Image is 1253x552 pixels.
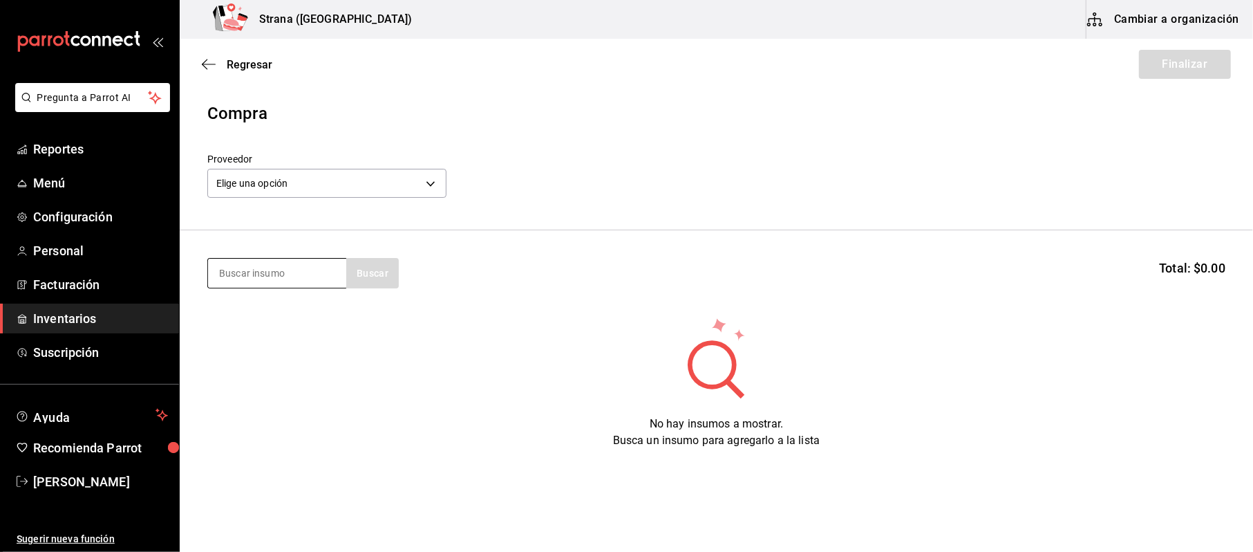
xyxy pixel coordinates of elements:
span: Ayuda [33,407,150,423]
span: Reportes [33,140,168,158]
button: open_drawer_menu [152,36,163,47]
span: Total: $0.00 [1159,259,1225,277]
a: Pregunta a Parrot AI [10,100,170,115]
span: Inventarios [33,309,168,328]
button: Regresar [202,58,272,71]
div: Compra [207,101,1225,126]
span: Suscripción [33,343,168,362]
span: Regresar [227,58,272,71]
span: Pregunta a Parrot AI [37,91,149,105]
span: [PERSON_NAME] [33,472,168,491]
span: Sugerir nueva función [17,532,168,546]
span: Configuración [33,208,168,226]
span: Recomienda Parrot [33,439,168,457]
span: Facturación [33,275,168,294]
span: Personal [33,241,168,260]
span: Menú [33,174,168,192]
input: Buscar insumo [208,259,346,288]
h3: Strana ([GEOGRAPHIC_DATA]) [248,11,412,28]
span: No hay insumos a mostrar. Busca un insumo para agregarlo a la lista [613,417,820,447]
label: Proveedor [207,155,446,165]
button: Pregunta a Parrot AI [15,83,170,112]
div: Elige una opción [207,169,446,198]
